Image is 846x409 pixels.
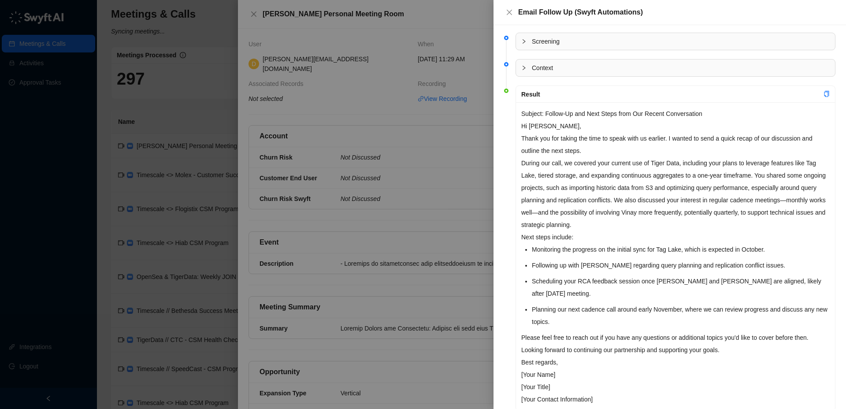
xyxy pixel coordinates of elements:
span: close [506,9,513,16]
iframe: Open customer support [818,380,842,404]
span: Context [532,63,830,73]
div: Context [516,59,835,76]
p: During our call, we covered your current use of Tiger Data, including your plans to leverage feat... [521,157,830,231]
p: Next steps include: [521,231,830,243]
p: Please feel free to reach out if you have any questions or additional topics you'd like to cover ... [521,331,830,356]
p: Best regards, [Your Name] [Your Title] [Your Contact Information] [521,356,830,405]
p: Thank you for taking the time to speak with us earlier. I wanted to send a quick recap of our dis... [521,132,830,157]
li: Planning our next cadence call around early November, where we can review progress and discuss an... [532,303,830,328]
li: Scheduling your RCA feedback session once [PERSON_NAME] and [PERSON_NAME] are aligned, likely aft... [532,275,830,300]
li: Monitoring the progress on the initial sync for Tag Lake, which is expected in October. [532,243,830,256]
div: Screening [516,33,835,50]
span: collapsed [521,65,527,71]
span: Screening [532,37,830,46]
p: Subject: Follow-Up and Next Steps from Our Recent Conversation [521,108,830,120]
p: Hi [PERSON_NAME], [521,120,830,132]
button: Close [504,7,515,18]
li: Following up with [PERSON_NAME] regarding query planning and replication conflict issues. [532,259,830,271]
div: Email Follow Up (Swyft Automations) [518,7,835,18]
div: Result [521,89,824,99]
span: collapsed [521,39,527,44]
span: copy [824,91,830,97]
